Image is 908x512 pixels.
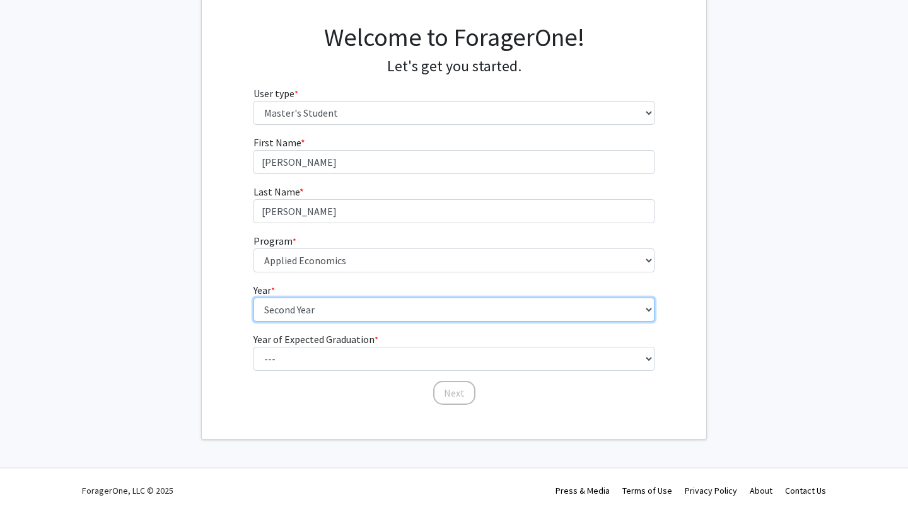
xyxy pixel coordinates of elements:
a: About [750,485,772,496]
label: User type [253,86,298,101]
h4: Let's get you started. [253,57,655,76]
h1: Welcome to ForagerOne! [253,22,655,52]
label: Program [253,233,296,248]
iframe: Chat [9,455,54,503]
label: Year [253,282,275,298]
span: Last Name [253,185,300,198]
a: Press & Media [556,485,610,496]
span: First Name [253,136,301,149]
a: Privacy Policy [685,485,737,496]
button: Next [433,381,475,405]
a: Terms of Use [622,485,672,496]
label: Year of Expected Graduation [253,332,378,347]
a: Contact Us [785,485,826,496]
